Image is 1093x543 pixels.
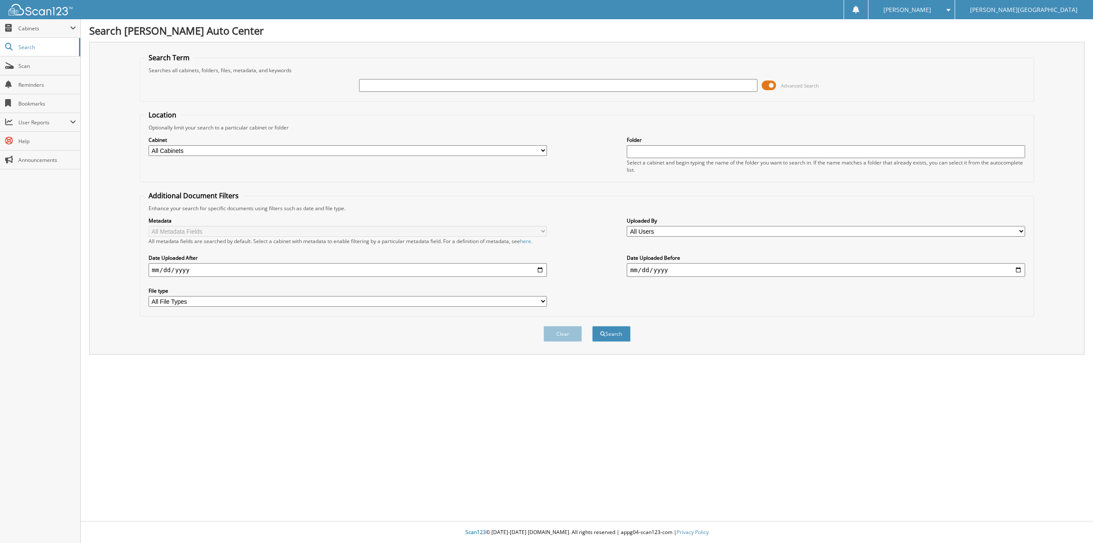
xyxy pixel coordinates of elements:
[677,528,709,536] a: Privacy Policy
[883,7,931,12] span: [PERSON_NAME]
[627,217,1025,224] label: Uploaded By
[81,522,1093,543] div: © [DATE]-[DATE] [DOMAIN_NAME]. All rights reserved | appg04-scan123-com |
[781,82,819,89] span: Advanced Search
[627,159,1025,173] div: Select a cabinet and begin typing the name of the folder you want to search in. If the name match...
[149,238,547,245] div: All metadata fields are searched by default. Select a cabinet with metadata to enable filtering b...
[18,25,70,32] span: Cabinets
[18,138,76,145] span: Help
[144,53,194,62] legend: Search Term
[18,44,75,51] span: Search
[544,326,582,342] button: Clear
[18,100,76,107] span: Bookmarks
[149,136,547,144] label: Cabinet
[144,191,243,200] legend: Additional Document Filters
[18,62,76,70] span: Scan
[144,124,1030,131] div: Optionally limit your search to a particular cabinet or folder
[9,4,73,15] img: scan123-logo-white.svg
[144,110,181,120] legend: Location
[149,287,547,294] label: File type
[627,254,1025,261] label: Date Uploaded Before
[144,205,1030,212] div: Enhance your search for specific documents using filters such as date and file type.
[970,7,1078,12] span: [PERSON_NAME][GEOGRAPHIC_DATA]
[520,238,531,245] a: here
[149,217,547,224] label: Metadata
[627,263,1025,277] input: end
[144,67,1030,74] div: Searches all cabinets, folders, files, metadata, and keywords
[149,263,547,277] input: start
[18,119,70,126] span: User Reports
[627,136,1025,144] label: Folder
[149,254,547,261] label: Date Uploaded After
[18,81,76,88] span: Reminders
[18,156,76,164] span: Announcements
[465,528,486,536] span: Scan123
[592,326,631,342] button: Search
[1050,502,1093,543] iframe: Chat Widget
[89,23,1084,38] h1: Search [PERSON_NAME] Auto Center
